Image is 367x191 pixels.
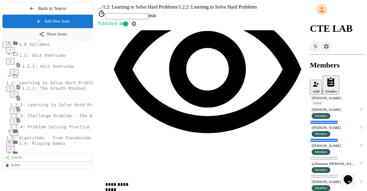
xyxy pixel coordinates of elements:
span: 1.2.3: Challenge Problem - The Bridge [10,113,105,118]
span: 1.2: Learning to Solve Hard Problems [6,80,99,85]
h2: Members [310,61,365,69]
span: Member [315,132,327,136]
span: 1.3: Algorithms - from Pseudocode to Flowcharts [6,135,127,140]
span: 1.2.1: The Growth Mindset [22,86,87,91]
div: [PERSON_NAME] [312,126,357,130]
span: ... [98,4,102,9]
button: Click to see fork details [310,41,321,52]
span: Member [315,150,327,154]
button: More options [6,146,15,152]
span: min [149,13,156,18]
a: Delete [2,161,93,169]
span: 1.2: Learning to Solve Hard Problems [103,4,177,9]
h1: CTE LAB [310,23,365,34]
span: 1.2.2: Learning to Solve Hard Problems [179,4,257,9]
span: 1.1.1: Unit Overview [22,64,74,69]
span: / [177,4,179,9]
a: Share Items [2,28,103,40]
div: Admin [312,101,323,105]
button: More options [6,58,15,64]
a: Add New Item [2,15,103,28]
span: 1.1: Unit Overview [19,53,65,58]
span: Member [315,168,327,172]
span: Member [315,186,327,190]
button: More options [6,47,15,53]
iframe: chat widget [341,167,361,185]
div: [PERSON_NAME] [312,180,357,184]
span: Back to Teams [38,6,66,11]
span: 1.2.2: Learning to Solve Hard Problems [10,102,108,107]
button: Grades [323,75,339,95]
button: Back to Teams [2,2,93,15]
span: | [322,88,323,94]
div: LaTreasure [PERSON_NAME] [312,162,357,166]
span: Member [315,114,327,118]
span: / [102,4,103,9]
button: Assignment Settings [321,41,332,52]
div: [PERSON_NAME] [312,96,363,101]
div: My Account [310,2,365,17]
span: 1.0 Syllabus [19,42,50,47]
div: [PERSON_NAME] [312,144,357,148]
span: Published [98,21,117,26]
button: Add [310,80,322,95]
button: More options [10,69,18,75]
span: 1.4: Playing Games [19,141,65,146]
span: 1.2.4: Problem Solving Practice [10,124,90,129]
button: More options [10,91,18,97]
a: Publish [2,154,93,161]
div: [PERSON_NAME] [312,108,357,112]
